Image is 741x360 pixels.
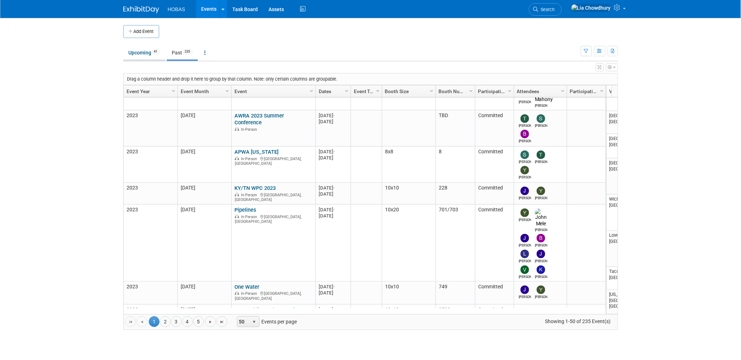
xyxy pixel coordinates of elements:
img: Joe Tipton [521,285,529,294]
div: Tom Furie [535,159,547,164]
a: Column Settings [428,85,436,96]
a: 4 [182,316,193,327]
a: Go to the previous page [137,316,147,327]
td: [DATE] [177,282,231,304]
a: KY/TN WPC 2023 [234,185,276,191]
span: - [333,113,335,118]
td: Committed [475,304,514,333]
a: Attendees [517,85,562,97]
div: Yvonne Green [535,294,547,299]
div: [DATE] [319,155,347,161]
a: 5 [193,316,204,327]
span: Column Settings [429,88,434,94]
img: Tom Furie [537,150,545,159]
div: [GEOGRAPHIC_DATA], [GEOGRAPHIC_DATA] [234,155,312,166]
div: [DATE] [319,213,347,219]
div: [DATE] [319,119,347,125]
img: Yvonne Green [521,208,529,217]
td: Committed [475,110,514,147]
div: Logan Edmonson [519,258,531,264]
td: [GEOGRAPHIC_DATA], [GEOGRAPHIC_DATA] [607,158,639,195]
span: - [333,207,335,212]
span: 1 [149,316,160,327]
div: Yvonne Green [519,217,531,222]
td: 749 [436,282,475,304]
td: [DATE] [177,304,231,333]
div: Stephen Alston [519,159,531,164]
img: Stephen Alston [521,150,529,159]
div: Tom Furie [519,123,531,128]
td: [DATE] [177,147,231,183]
span: Column Settings [309,88,314,94]
a: Event Month [181,85,227,97]
a: Column Settings [223,85,231,96]
a: Participation Type [570,85,601,97]
img: Stephen Alston [537,114,545,123]
img: Lia Chowdhury [571,4,611,12]
span: In-Person [241,157,259,161]
a: Column Settings [374,85,382,96]
span: Showing 1-50 of 235 Event(s) [538,316,617,326]
span: Search [538,7,555,12]
span: In-Person [241,215,259,219]
a: Column Settings [506,85,514,96]
a: APWA [US_STATE] [234,149,279,155]
a: Go to the first page [125,316,136,327]
img: Yvonne Green [521,166,529,174]
td: 228 [436,183,475,205]
div: [DATE] [319,307,347,313]
span: - [333,284,335,289]
td: Tacoma, [GEOGRAPHIC_DATA] [607,267,639,290]
img: Tom Furie [521,114,529,123]
a: AWRA 2023 Summer Conference [234,112,284,126]
a: 2023 Public Works Expo (APWA PWX) - [GEOGRAPHIC_DATA] [234,307,309,320]
span: Go to the last page [219,319,225,325]
img: Kirk Eager [537,265,545,274]
td: Loveland, [GEOGRAPHIC_DATA] [607,231,639,267]
span: Column Settings [468,88,474,94]
div: [DATE] [319,149,347,155]
a: 2 [160,316,171,327]
a: Participation [478,85,509,97]
div: John Simonson [535,258,547,264]
a: Column Settings [170,85,177,96]
a: One Water [234,284,259,290]
a: Dates [319,85,346,97]
div: [DATE] [319,112,347,119]
div: Yvonne Green [519,174,531,180]
img: In-Person Event [235,215,239,218]
a: Past235 [167,46,198,59]
div: Kirk Eager [535,274,547,279]
div: [GEOGRAPHIC_DATA], [GEOGRAPHIC_DATA] [234,213,312,224]
span: In-Person [241,193,259,197]
img: John Mele [535,208,547,227]
img: In-Person Event [235,157,239,160]
td: Committed [475,183,514,205]
td: 10x10 [382,304,436,333]
div: [GEOGRAPHIC_DATA], [GEOGRAPHIC_DATA] [234,290,312,301]
div: Joe Tipton [519,294,531,299]
a: Column Settings [308,85,315,96]
div: Bijan Khamanian [519,138,531,144]
td: [US_STATE][GEOGRAPHIC_DATA], [GEOGRAPHIC_DATA] [607,290,639,314]
td: Wichita, [GEOGRAPHIC_DATA] [607,195,639,231]
td: 10x10 [382,183,436,205]
td: [GEOGRAPHIC_DATA], [GEOGRAPHIC_DATA] [607,134,639,158]
a: Event [234,85,311,97]
td: [DATE] [177,110,231,147]
td: [DATE] [177,183,231,205]
img: Yvonne Green [537,187,545,195]
span: Column Settings [560,88,566,94]
div: [GEOGRAPHIC_DATA], [GEOGRAPHIC_DATA] [234,192,312,202]
td: Committed [475,205,514,282]
div: [DATE] [319,191,347,197]
span: Column Settings [375,88,381,94]
span: Column Settings [599,88,605,94]
td: 2023 [124,110,177,147]
td: 2023 [124,282,177,304]
span: Column Settings [171,88,176,94]
span: Column Settings [344,88,350,94]
img: Joe Tipton [521,187,529,195]
span: 50 [237,317,250,327]
div: Stephen Alston [535,123,547,128]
